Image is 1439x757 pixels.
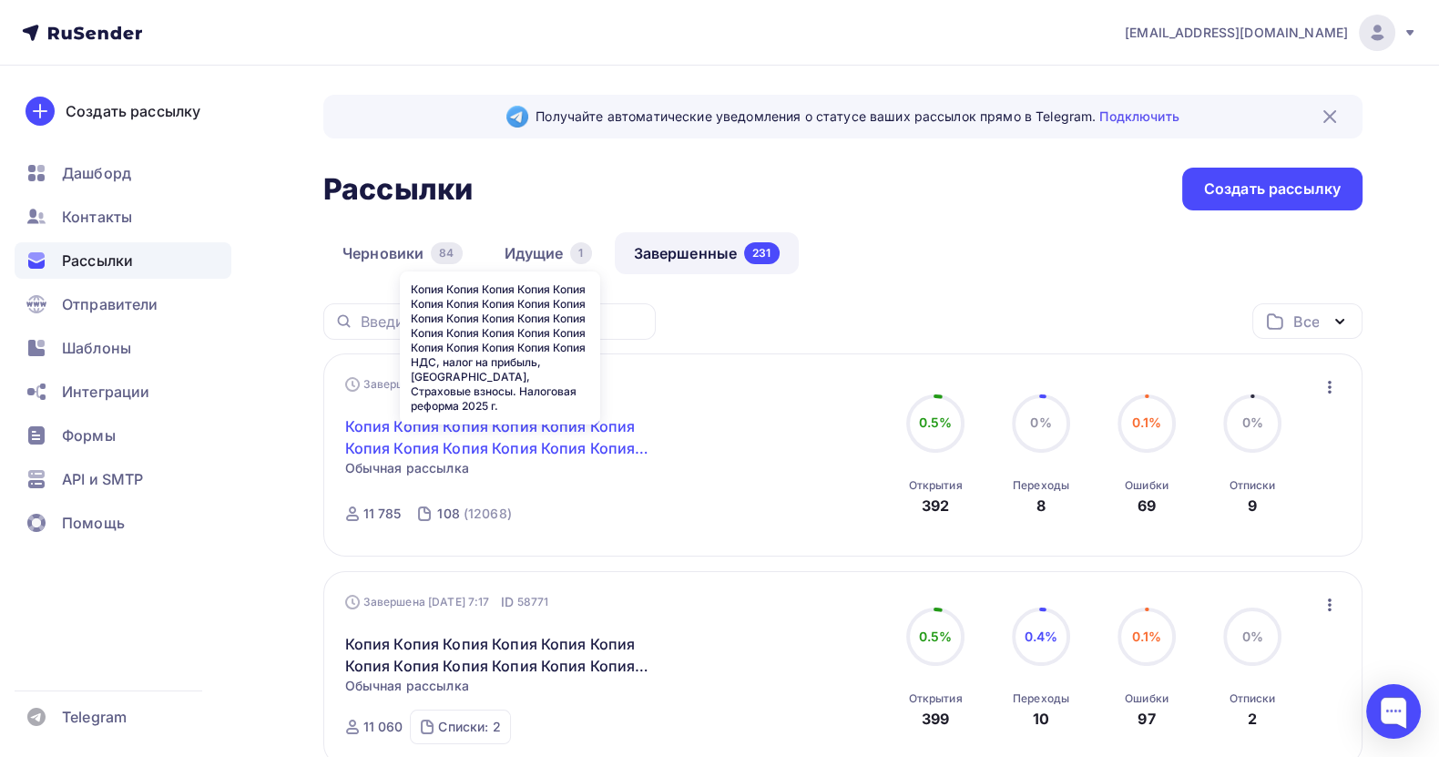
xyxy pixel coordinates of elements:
[464,505,512,523] div: (12068)
[1293,311,1319,332] div: Все
[536,107,1179,126] span: Получайте автоматические уведомления о статусе ваших рассылок прямо в Telegram.
[323,171,473,208] h2: Рассылки
[15,330,231,366] a: Шаблоны
[1138,495,1156,517] div: 69
[1013,478,1069,493] div: Переходы
[922,495,949,517] div: 392
[922,708,949,730] div: 399
[62,250,133,271] span: Рассылки
[1132,629,1162,644] span: 0.1%
[15,199,231,235] a: Контакты
[15,417,231,454] a: Формы
[1036,495,1046,517] div: 8
[1252,303,1362,339] button: Все
[62,425,116,446] span: Формы
[15,242,231,279] a: Рассылки
[62,381,149,403] span: Интеграции
[1099,108,1179,124] a: Подключить
[345,633,658,677] a: Копия Копия Копия Копия Копия Копия Копия Копия Копия Копия Копия Копия Копия [GEOGRAPHIC_DATA] К...
[1132,414,1162,430] span: 0.1%
[908,478,962,493] div: Открытия
[1125,24,1348,42] span: [EMAIL_ADDRESS][DOMAIN_NAME]
[908,691,962,706] div: Открытия
[15,155,231,191] a: Дашборд
[62,206,132,228] span: Контакты
[1030,414,1051,430] span: 0%
[345,375,562,394] div: Завершена [DATE], 8:43
[345,677,469,695] span: Обычная рассылка
[1230,691,1276,706] div: Отписки
[363,718,403,736] div: 11 060
[1125,15,1417,51] a: [EMAIL_ADDRESS][DOMAIN_NAME]
[506,106,528,128] img: Telegram
[1125,691,1169,706] div: Ошибки
[500,593,513,611] span: ID
[437,505,459,523] div: 108
[919,629,953,644] span: 0.5%
[1013,691,1069,706] div: Переходы
[15,286,231,322] a: Отправители
[485,232,611,274] a: Идущие1
[323,232,482,274] a: Черновики84
[1248,495,1257,517] div: 9
[363,505,402,523] div: 11 785
[62,293,158,315] span: Отправители
[1138,708,1155,730] div: 97
[62,468,143,490] span: API и SMTP
[62,512,125,534] span: Помощь
[1033,708,1049,730] div: 10
[435,499,513,528] a: 108 (12068)
[438,718,500,736] div: Списки: 2
[361,312,645,332] input: Введите название рассылки
[1241,629,1262,644] span: 0%
[1241,414,1262,430] span: 0%
[400,271,600,425] div: Копия Копия Копия Копия Копия Копия Копия Копия Копия Копия Копия Копия Копия Копия Копия Копия К...
[345,593,549,611] div: Завершена [DATE] 7:17
[1248,708,1257,730] div: 2
[62,162,131,184] span: Дашборд
[62,337,131,359] span: Шаблоны
[1204,179,1341,199] div: Создать рассылку
[345,415,658,459] a: Копия Копия Копия Копия Копия Копия Копия Копия Копия Копия Копия Копия Копия Копия Копия Копия К...
[517,593,549,611] span: 58771
[62,706,127,728] span: Telegram
[66,100,200,122] div: Создать рассылку
[431,242,462,264] div: 84
[919,414,953,430] span: 0.5%
[1125,478,1169,493] div: Ошибки
[615,232,799,274] a: Завершенные231
[1230,478,1276,493] div: Отписки
[570,242,591,264] div: 1
[744,242,779,264] div: 231
[1025,629,1058,644] span: 0.4%
[345,459,469,477] span: Обычная рассылка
